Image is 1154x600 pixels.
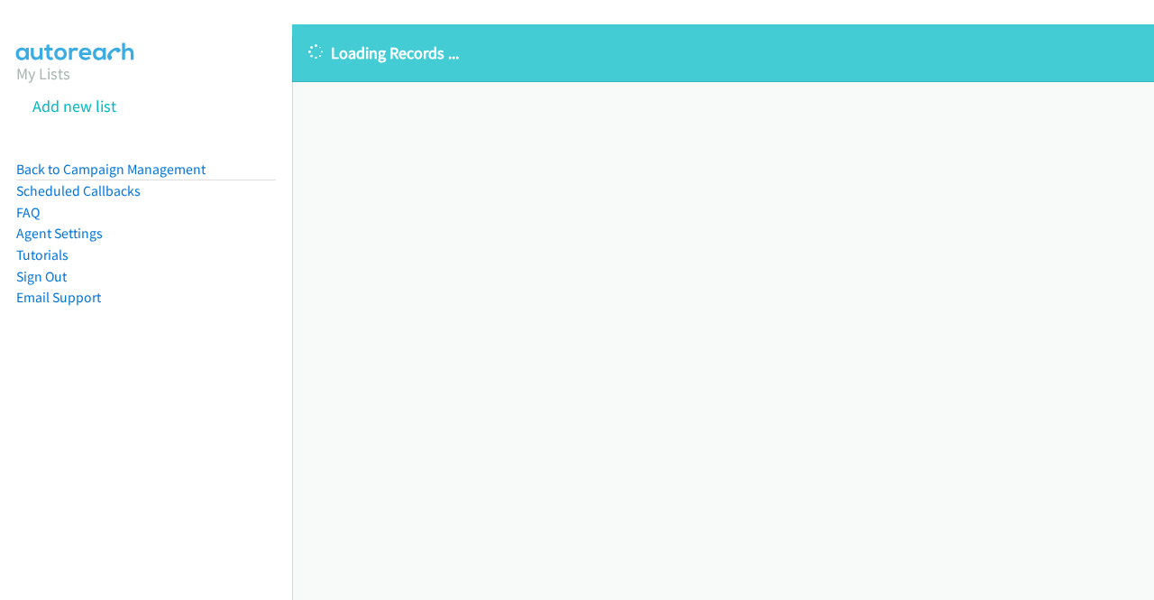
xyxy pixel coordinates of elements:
a: Sign Out [16,268,67,285]
a: Email Support [16,289,101,306]
a: Back to Campaign Management [16,161,206,178]
p: Loading Records ... [308,41,1138,65]
a: FAQ [16,204,40,221]
a: Tutorials [16,246,69,263]
a: My Lists [16,63,70,84]
a: Agent Settings [16,225,103,242]
a: Add new list [32,96,116,116]
a: Scheduled Callbacks [16,182,141,199]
